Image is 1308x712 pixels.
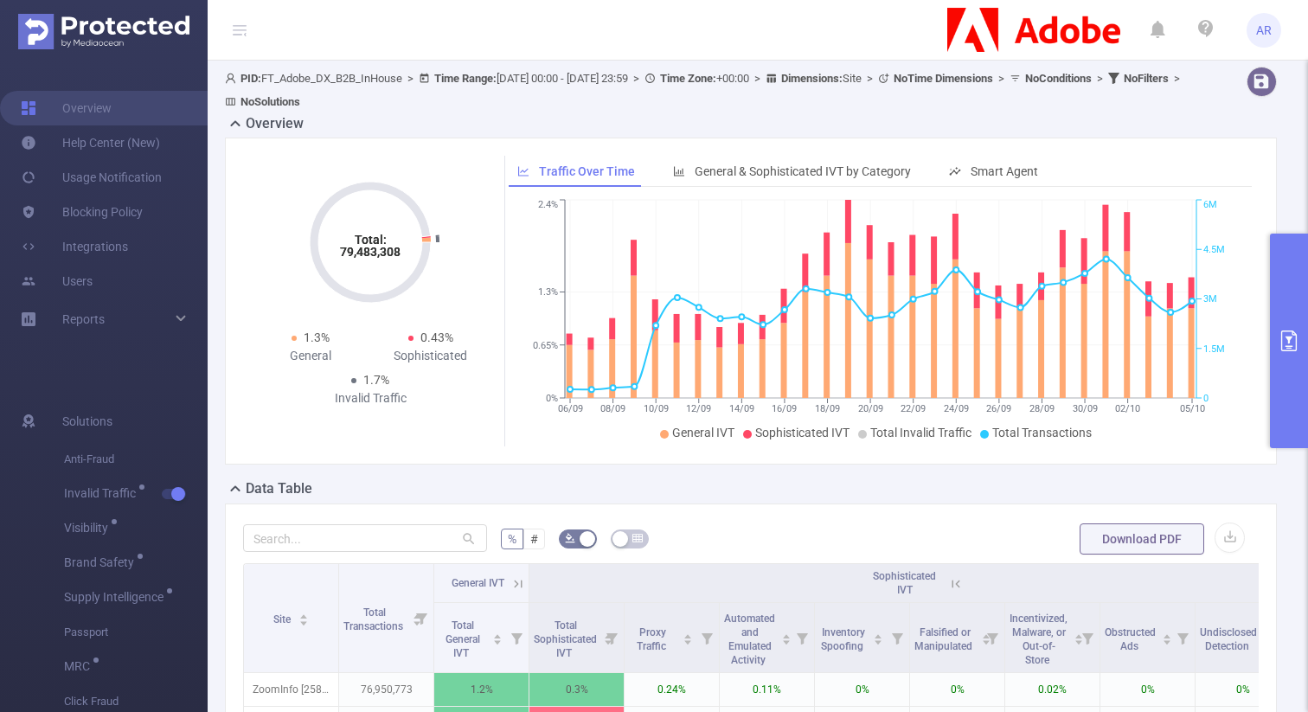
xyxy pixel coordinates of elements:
span: Site [273,613,293,625]
div: Sort [298,612,309,622]
p: 0% [910,673,1004,706]
b: Time Range: [434,72,497,85]
tspan: 06/09 [557,403,582,414]
i: icon: line-chart [517,165,529,177]
i: icon: caret-up [1162,632,1171,637]
p: 0.3% [529,673,624,706]
b: Dimensions : [781,72,843,85]
i: icon: caret-down [1074,638,1083,643]
a: Help Center (New) [21,125,160,160]
tspan: 24/09 [943,403,968,414]
i: icon: caret-down [683,638,693,643]
span: Automated and Emulated Activity [724,613,775,666]
div: Sort [781,632,792,642]
tspan: 79,483,308 [340,245,401,259]
img: Protected Media [18,14,189,49]
a: Integrations [21,229,128,264]
tspan: 0% [546,393,558,404]
a: Blocking Policy [21,195,143,229]
i: Filter menu [409,564,433,672]
span: 1.7% [363,373,389,387]
p: ZoomInfo [25874] [244,673,338,706]
b: PID: [240,72,261,85]
i: icon: user [225,73,240,84]
span: % [508,532,516,546]
tspan: 08/09 [600,403,625,414]
i: Filter menu [980,603,1004,672]
p: 0.02% [1005,673,1100,706]
span: Total Invalid Traffic [870,426,971,439]
p: 0% [1100,673,1195,706]
h2: Overview [246,113,304,134]
span: Total General IVT [446,619,480,659]
tspan: 14/09 [728,403,753,414]
i: icon: caret-down [1162,638,1171,643]
i: icon: caret-down [299,619,309,624]
span: Solutions [62,404,112,439]
i: Filter menu [504,603,529,672]
span: Brand Safety [64,556,140,568]
span: Traffic Over Time [539,164,635,178]
tspan: 18/09 [815,403,840,414]
span: MRC [64,660,96,672]
div: Invalid Traffic [311,389,431,407]
i: Filter menu [1075,603,1100,672]
b: No Conditions [1025,72,1092,85]
i: icon: caret-up [781,632,791,637]
p: 0% [815,673,909,706]
tspan: 22/09 [901,403,926,414]
tspan: 3M [1203,294,1217,305]
tspan: 0 [1203,393,1209,404]
span: General IVT [672,426,734,439]
span: > [749,72,766,85]
span: Proxy Traffic [637,626,669,652]
tspan: 6M [1203,200,1217,211]
i: icon: bg-colors [565,533,575,543]
b: No Filters [1124,72,1169,85]
a: Users [21,264,93,298]
span: > [862,72,878,85]
tspan: 30/09 [1072,403,1097,414]
tspan: 4.5M [1203,244,1225,255]
span: Invalid Traffic [64,487,142,499]
span: Incentivized, Malware, or Out-of-Store [1010,613,1068,666]
div: Sort [683,632,693,642]
i: icon: caret-down [874,638,883,643]
span: Total Sophisticated IVT [534,619,597,659]
p: 0.11% [720,673,814,706]
i: icon: caret-up [874,632,883,637]
i: icon: caret-down [493,638,503,643]
i: icon: caret-up [1074,632,1083,637]
span: Site [781,72,862,85]
div: Sort [1074,632,1084,642]
div: Sort [873,632,883,642]
tspan: 16/09 [772,403,797,414]
span: Visibility [64,522,114,534]
i: Filter menu [790,603,814,672]
tspan: 02/10 [1115,403,1140,414]
button: Download PDF [1080,523,1204,555]
span: General & Sophisticated IVT by Category [695,164,911,178]
span: > [1169,72,1185,85]
span: # [530,532,538,546]
tspan: 2.4% [538,200,558,211]
span: > [628,72,644,85]
span: 1.3% [304,330,330,344]
span: Smart Agent [971,164,1038,178]
div: Sort [492,632,503,642]
span: Sophisticated IVT [755,426,850,439]
span: FT_Adobe_DX_B2B_InHouse [DATE] 00:00 - [DATE] 23:59 +00:00 [225,72,1185,108]
p: 76,950,773 [339,673,433,706]
span: > [402,72,419,85]
i: Filter menu [1170,603,1195,672]
tspan: 12/09 [686,403,711,414]
i: icon: caret-up [299,612,309,617]
b: No Solutions [240,95,300,108]
b: No Time Dimensions [894,72,993,85]
i: Filter menu [599,603,624,672]
span: Reports [62,312,105,326]
tspan: 05/10 [1179,403,1204,414]
span: Inventory Spoofing [821,626,866,652]
tspan: 20/09 [857,403,882,414]
span: Total Transactions [992,426,1092,439]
